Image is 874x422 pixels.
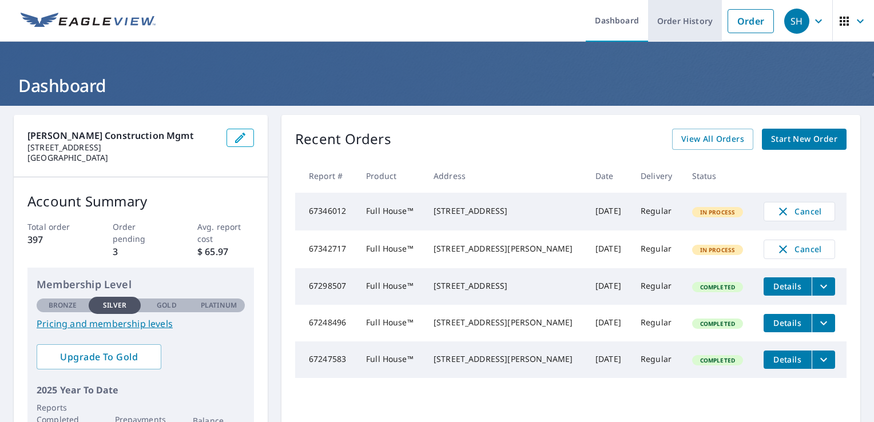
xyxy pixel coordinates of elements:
[295,159,357,193] th: Report #
[693,246,742,254] span: In Process
[683,159,754,193] th: Status
[103,300,127,310] p: Silver
[434,280,577,292] div: [STREET_ADDRESS]
[586,193,631,230] td: [DATE]
[771,132,837,146] span: Start New Order
[27,129,217,142] p: [PERSON_NAME] Construction Mgmt
[764,240,835,259] button: Cancel
[770,281,805,292] span: Details
[201,300,237,310] p: Platinum
[27,153,217,163] p: [GEOGRAPHIC_DATA]
[586,305,631,341] td: [DATE]
[764,351,812,369] button: detailsBtn-67247583
[113,221,169,245] p: Order pending
[693,208,742,216] span: In Process
[197,245,254,258] p: $ 65.97
[14,74,860,97] h1: Dashboard
[681,132,744,146] span: View All Orders
[37,383,245,397] p: 2025 Year To Date
[21,13,156,30] img: EV Logo
[728,9,774,33] a: Order
[295,230,357,268] td: 67342717
[27,221,84,233] p: Total order
[631,193,683,230] td: Regular
[295,341,357,378] td: 67247583
[295,129,391,150] p: Recent Orders
[295,305,357,341] td: 67248496
[357,230,424,268] td: Full House™
[357,305,424,341] td: Full House™
[762,129,847,150] a: Start New Order
[764,202,835,221] button: Cancel
[357,159,424,193] th: Product
[693,283,742,291] span: Completed
[157,300,176,310] p: Gold
[434,243,577,254] div: [STREET_ADDRESS][PERSON_NAME]
[434,353,577,365] div: [STREET_ADDRESS][PERSON_NAME]
[357,341,424,378] td: Full House™
[37,317,245,331] a: Pricing and membership levels
[770,317,805,328] span: Details
[631,268,683,305] td: Regular
[27,233,84,246] p: 397
[812,351,835,369] button: filesDropdownBtn-67247583
[37,344,161,369] a: Upgrade To Gold
[770,354,805,365] span: Details
[776,205,823,218] span: Cancel
[672,129,753,150] a: View All Orders
[631,341,683,378] td: Regular
[812,314,835,332] button: filesDropdownBtn-67248496
[113,245,169,258] p: 3
[764,314,812,332] button: detailsBtn-67248496
[49,300,77,310] p: Bronze
[764,277,812,296] button: detailsBtn-67298507
[295,193,357,230] td: 67346012
[37,277,245,292] p: Membership Level
[631,159,683,193] th: Delivery
[27,142,217,153] p: [STREET_ADDRESS]
[631,305,683,341] td: Regular
[693,320,742,328] span: Completed
[631,230,683,268] td: Regular
[46,351,152,363] span: Upgrade To Gold
[693,356,742,364] span: Completed
[812,277,835,296] button: filesDropdownBtn-67298507
[197,221,254,245] p: Avg. report cost
[784,9,809,34] div: SH
[586,341,631,378] td: [DATE]
[357,268,424,305] td: Full House™
[27,191,254,212] p: Account Summary
[586,268,631,305] td: [DATE]
[357,193,424,230] td: Full House™
[434,317,577,328] div: [STREET_ADDRESS][PERSON_NAME]
[776,242,823,256] span: Cancel
[586,230,631,268] td: [DATE]
[586,159,631,193] th: Date
[424,159,586,193] th: Address
[434,205,577,217] div: [STREET_ADDRESS]
[295,268,357,305] td: 67298507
